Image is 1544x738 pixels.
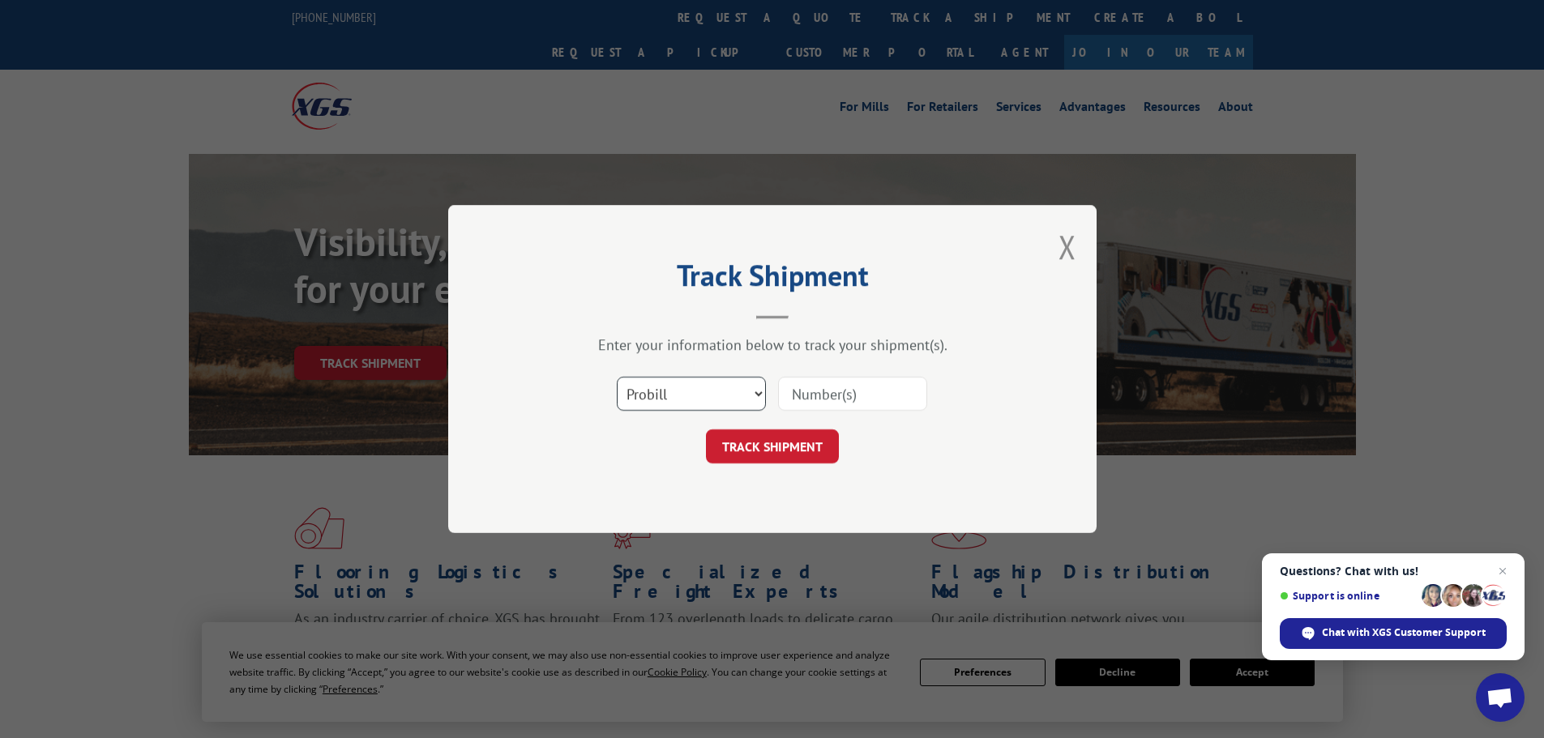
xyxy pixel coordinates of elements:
[529,264,1016,295] h2: Track Shipment
[1476,673,1525,722] a: Open chat
[1059,225,1076,268] button: Close modal
[1280,590,1416,602] span: Support is online
[778,377,927,411] input: Number(s)
[706,429,839,463] button: TRACK SHIPMENT
[1280,618,1507,649] span: Chat with XGS Customer Support
[529,335,1016,354] div: Enter your information below to track your shipment(s).
[1280,565,1507,578] span: Questions? Chat with us!
[1322,625,1486,640] span: Chat with XGS Customer Support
